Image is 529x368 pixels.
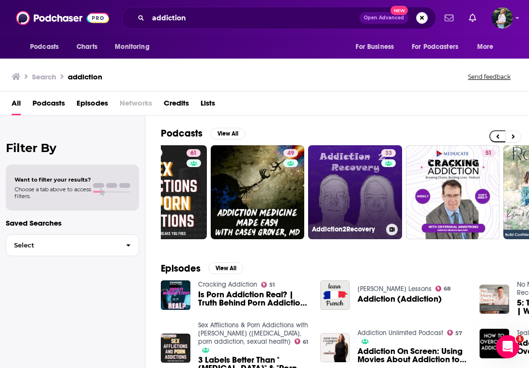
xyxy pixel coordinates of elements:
[406,145,500,239] a: 51
[15,186,91,199] span: Choose a tab above to access filters.
[349,38,406,56] button: open menu
[164,95,189,115] a: Credits
[385,149,392,158] span: 33
[211,145,305,239] a: 49
[308,145,402,239] a: 33Addiction2Recovery
[482,149,496,157] a: 51
[32,95,65,115] a: Podcasts
[161,127,245,139] a: PodcastsView All
[6,234,139,256] button: Select
[6,242,118,248] span: Select
[161,280,190,310] img: Is Porn Addiction Real? | Truth Behind Porn Addiction Explained
[187,149,201,157] a: 61
[70,38,103,56] a: Charts
[261,282,275,288] a: 51
[455,331,462,336] span: 57
[303,340,308,344] span: 61
[364,15,404,20] span: Open Advanced
[492,7,513,29] img: User Profile
[358,329,443,337] a: Addiction Unlimited Podcast
[358,285,432,293] a: Louis French Lessons
[161,127,202,139] h2: Podcasts
[77,95,108,115] a: Episodes
[358,347,468,364] a: Addiction On Screen: Using Movies About Addiction to Get Sober
[436,286,451,291] a: 68
[477,40,494,54] span: More
[492,7,513,29] span: Logged in as ginny24232
[287,149,294,158] span: 49
[68,72,102,81] h3: addiction
[15,176,91,183] span: Want to filter your results?
[16,9,109,27] img: Podchaser - Follow, Share and Rate Podcasts
[447,330,463,336] a: 57
[198,321,308,346] a: Sex Afflictions & Porn Addictions with Craig Perra (sex addiction, porn addiction, sexual health)
[148,10,359,26] input: Search podcasts, credits, & more...
[480,329,509,358] img: Addiction and How to Overcome Addiction
[485,149,492,158] span: 51
[30,40,59,54] span: Podcasts
[492,7,513,29] button: Show profile menu
[23,38,71,56] button: open menu
[320,280,350,310] img: Addiction (Addiction)
[161,262,201,275] h2: Episodes
[32,72,56,81] h3: Search
[269,283,275,287] span: 51
[210,128,245,139] button: View All
[358,295,442,303] a: Addiction (Addiction)
[465,73,513,81] button: Send feedback
[77,40,97,54] span: Charts
[480,285,509,314] img: 5: The Addiction/Fear Cycle | Where Pornography Addiction Comes From
[161,262,243,275] a: EpisodesView All
[108,38,162,56] button: open menu
[359,12,408,24] button: Open AdvancedNew
[465,10,480,26] a: Show notifications dropdown
[6,218,139,228] p: Saved Searches
[412,40,458,54] span: For Podcasters
[405,38,472,56] button: open menu
[444,287,451,291] span: 68
[441,10,457,26] a: Show notifications dropdown
[470,38,506,56] button: open menu
[496,335,519,358] iframe: Intercom live chat
[122,7,436,29] div: Search podcasts, credits, & more...
[161,334,190,363] img: 3 Labels Better Than "Sex Addiction" & "Porn Addiction" That Better Describe Your Situation
[356,40,394,54] span: For Business
[201,95,215,115] a: Lists
[320,333,350,363] img: Addiction On Screen: Using Movies About Addiction to Get Sober
[283,149,298,157] a: 49
[115,40,149,54] span: Monitoring
[208,262,243,274] button: View All
[12,95,21,115] a: All
[6,141,139,155] h2: Filter By
[381,149,396,157] a: 33
[390,6,408,15] span: New
[295,338,309,344] a: 61
[120,95,152,115] span: Networks
[190,149,197,158] span: 61
[198,280,257,289] a: Cracking Addiction
[312,225,382,233] h3: Addiction2Recovery
[516,335,524,343] span: 1
[198,291,309,307] a: Is Porn Addiction Real? | Truth Behind Porn Addiction Explained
